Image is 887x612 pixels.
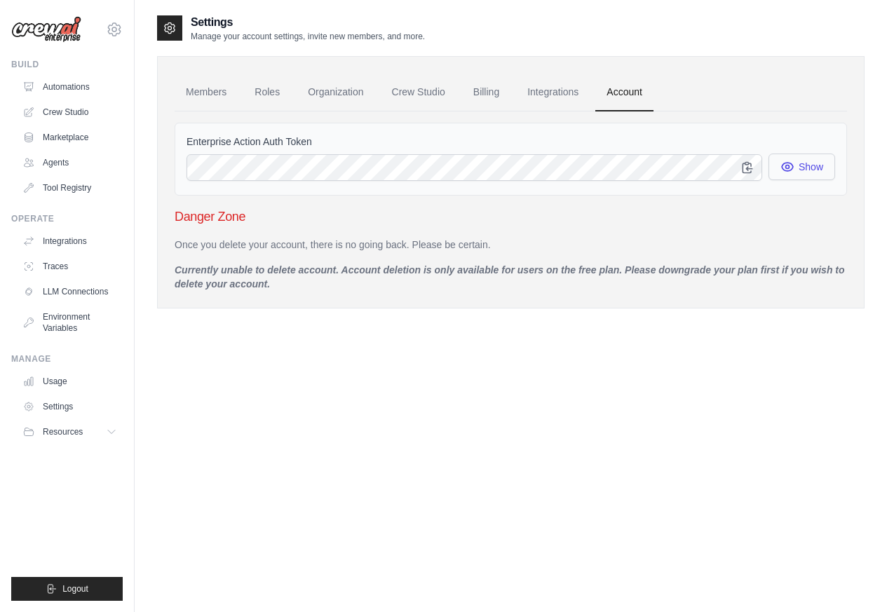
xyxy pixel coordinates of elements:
[17,421,123,443] button: Resources
[462,74,510,111] a: Billing
[11,16,81,43] img: Logo
[62,583,88,594] span: Logout
[11,59,123,70] div: Build
[11,353,123,365] div: Manage
[11,577,123,601] button: Logout
[17,76,123,98] a: Automations
[17,370,123,393] a: Usage
[17,151,123,174] a: Agents
[17,126,123,149] a: Marketplace
[243,74,291,111] a: Roles
[191,14,425,31] h2: Settings
[17,101,123,123] a: Crew Studio
[175,207,847,226] h3: Danger Zone
[187,135,835,149] label: Enterprise Action Auth Token
[175,263,847,291] p: Currently unable to delete account. Account deletion is only available for users on the free plan...
[17,280,123,303] a: LLM Connections
[17,230,123,252] a: Integrations
[595,74,654,111] a: Account
[768,154,835,180] button: Show
[17,306,123,339] a: Environment Variables
[297,74,374,111] a: Organization
[17,395,123,418] a: Settings
[11,213,123,224] div: Operate
[175,238,847,252] p: Once you delete your account, there is no going back. Please be certain.
[175,74,238,111] a: Members
[43,426,83,437] span: Resources
[516,74,590,111] a: Integrations
[191,31,425,42] p: Manage your account settings, invite new members, and more.
[381,74,456,111] a: Crew Studio
[17,177,123,199] a: Tool Registry
[17,255,123,278] a: Traces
